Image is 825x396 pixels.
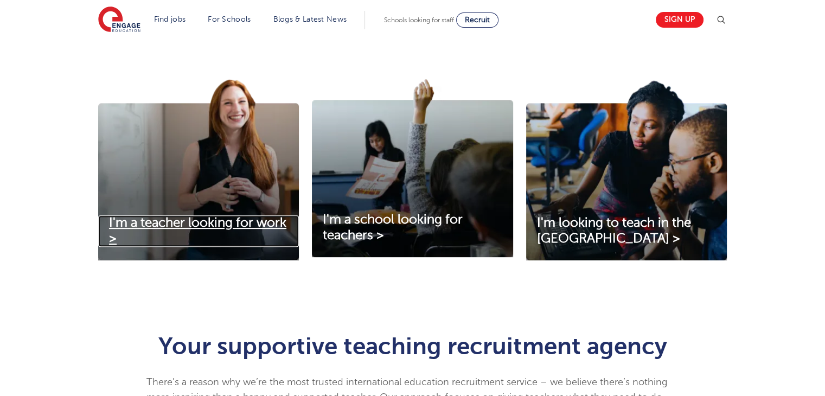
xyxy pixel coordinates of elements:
a: For Schools [208,15,251,23]
a: I'm a teacher looking for work > [98,215,299,247]
a: Sign up [656,12,704,28]
span: I'm a teacher looking for work > [109,215,286,246]
span: I'm looking to teach in the [GEOGRAPHIC_DATA] > [537,215,691,246]
h1: Your supportive teaching recruitment agency [146,334,679,358]
img: I'm a teacher looking for work [98,79,299,260]
a: Recruit [456,12,498,28]
span: I'm a school looking for teachers > [323,212,463,242]
a: I'm a school looking for teachers > [312,212,513,244]
img: I'm looking to teach in the UK [526,79,727,260]
img: I'm a school looking for teachers [312,79,513,257]
img: Engage Education [98,7,140,34]
a: Find jobs [154,15,186,23]
span: Schools looking for staff [384,16,454,24]
a: Blogs & Latest News [273,15,347,23]
span: Recruit [465,16,490,24]
a: I'm looking to teach in the [GEOGRAPHIC_DATA] > [526,215,727,247]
